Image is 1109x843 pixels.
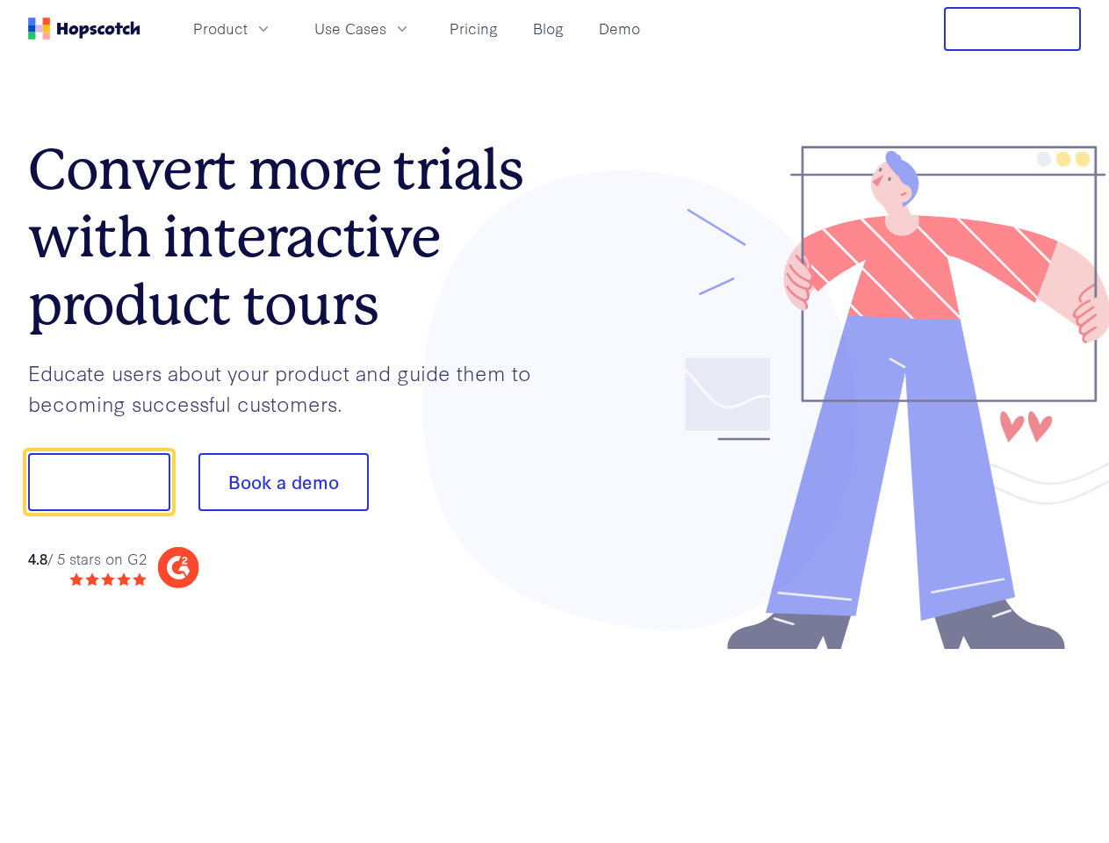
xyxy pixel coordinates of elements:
[526,14,571,43] a: Blog
[443,14,505,43] a: Pricing
[198,453,369,511] button: Book a demo
[314,18,386,40] span: Use Cases
[592,14,647,43] a: Demo
[183,14,283,43] button: Product
[28,18,140,40] a: Home
[944,7,1081,51] button: Free Trial
[28,357,555,418] p: Educate users about your product and guide them to becoming successful customers.
[28,548,47,568] strong: 4.8
[28,136,555,338] h1: Convert more trials with interactive product tours
[193,18,248,40] span: Product
[304,14,421,43] button: Use Cases
[28,453,170,511] button: Show me!
[28,548,147,570] div: / 5 stars on G2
